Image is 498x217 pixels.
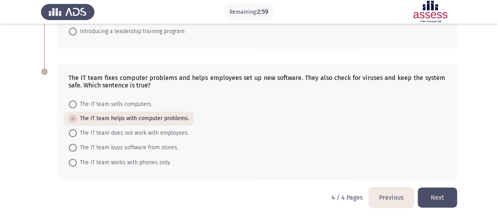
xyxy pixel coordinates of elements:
[77,128,189,138] span: The IT team does not work with employees.
[77,100,152,109] span: The IT team sells computers.
[369,187,414,208] button: load previous page
[257,8,268,15] span: 2:59
[230,7,268,17] p: Remaining:
[331,194,363,201] p: 4 / 4 Pages
[404,1,457,23] img: Assessment logo of ASSESS English Language Assessment (3 Module) (Ba - IB)
[77,114,189,123] span: The IT team helps with computer problems.
[77,27,185,36] span: Introducing a leadership training program
[41,1,94,23] img: Assess Talent Management logo
[77,143,178,152] span: The IT team buys software from stores.
[418,187,457,208] button: load next page
[68,74,445,89] div: The IT team fixes computer problems and helps employees set up new software. They also check for ...
[77,158,171,167] span: The IT team works with phones only.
